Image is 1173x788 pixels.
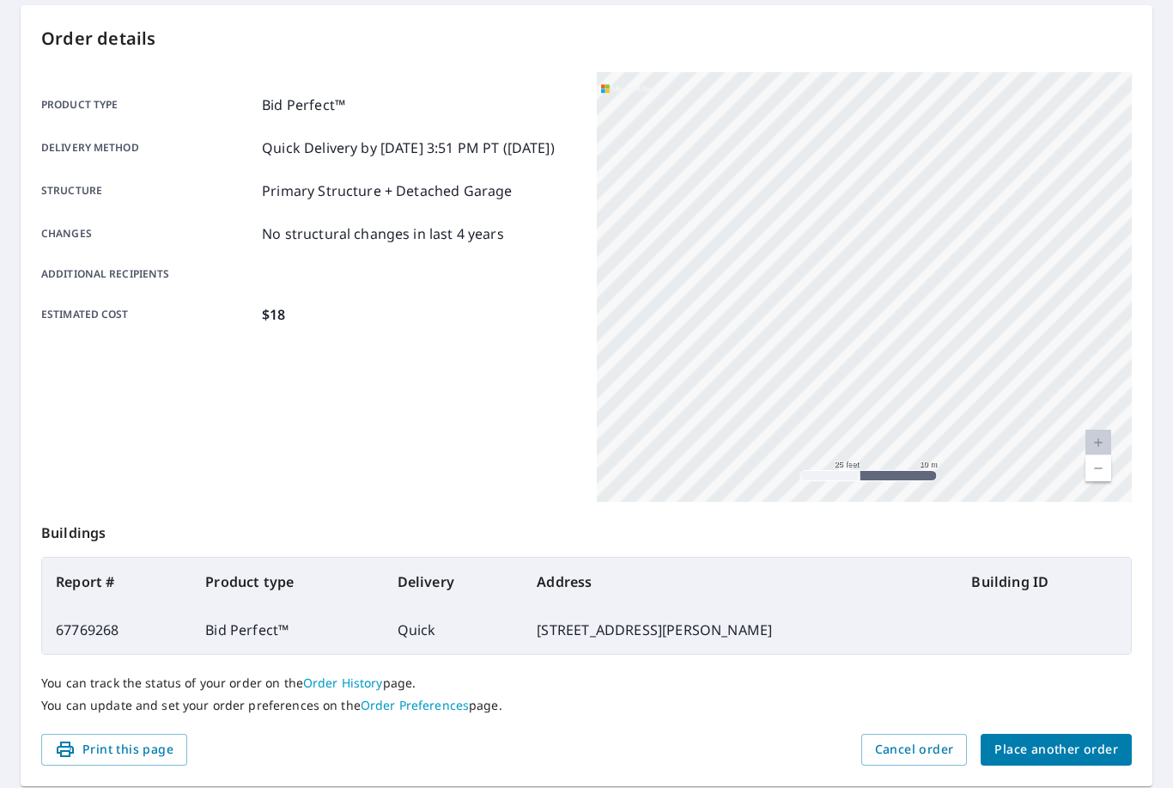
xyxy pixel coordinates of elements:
[384,606,524,654] td: Quick
[41,26,1132,52] p: Order details
[41,95,255,115] p: Product type
[957,558,1131,606] th: Building ID
[523,606,957,654] td: [STREET_ADDRESS][PERSON_NAME]
[41,734,187,766] button: Print this page
[1085,430,1111,455] a: Current Level 20, Zoom In Disabled
[262,304,285,325] p: $18
[41,502,1132,557] p: Buildings
[875,739,954,761] span: Cancel order
[41,675,1132,691] p: You can track the status of your order on the page.
[384,558,524,606] th: Delivery
[41,304,255,325] p: Estimated cost
[994,739,1118,761] span: Place another order
[861,734,968,766] button: Cancel order
[303,675,383,691] a: Order History
[262,180,512,201] p: Primary Structure + Detached Garage
[41,698,1132,713] p: You can update and set your order preferences on the page.
[41,180,255,201] p: Structure
[41,137,255,158] p: Delivery method
[191,606,383,654] td: Bid Perfect™
[1085,455,1111,481] a: Current Level 20, Zoom Out
[262,137,555,158] p: Quick Delivery by [DATE] 3:51 PM PT ([DATE])
[361,697,469,713] a: Order Preferences
[981,734,1132,766] button: Place another order
[262,223,504,244] p: No structural changes in last 4 years
[42,606,191,654] td: 67769268
[523,558,957,606] th: Address
[262,95,345,115] p: Bid Perfect™
[41,223,255,244] p: Changes
[191,558,383,606] th: Product type
[41,266,255,282] p: Additional recipients
[55,739,173,761] span: Print this page
[42,558,191,606] th: Report #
